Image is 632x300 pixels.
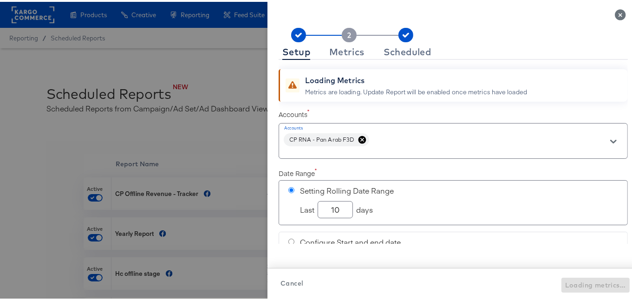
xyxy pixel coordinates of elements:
button: Open [606,133,620,147]
span: Last [300,202,314,213]
div: Setup [282,46,310,54]
span: Cancel [280,276,303,287]
div: Scheduled [384,46,431,54]
label: Accounts [279,108,628,117]
div: Loading Metrics [305,73,527,84]
span: CP RNA - Pan Arab F3D [284,134,360,141]
span: days [356,202,373,213]
label: Date Range [279,167,628,176]
span: Setting Rolling Date Range [300,183,618,194]
span: Configure Start and end date [300,235,401,246]
button: Cancel [277,276,307,287]
div: Setting Rolling Date RangeLastdays [279,178,628,223]
div: Metrics [329,46,365,54]
div: Metrics are loading. Update Report will be enabled once metrics have loaded [305,86,527,95]
div: CP RNA - Pan Arab F3D [284,131,369,144]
